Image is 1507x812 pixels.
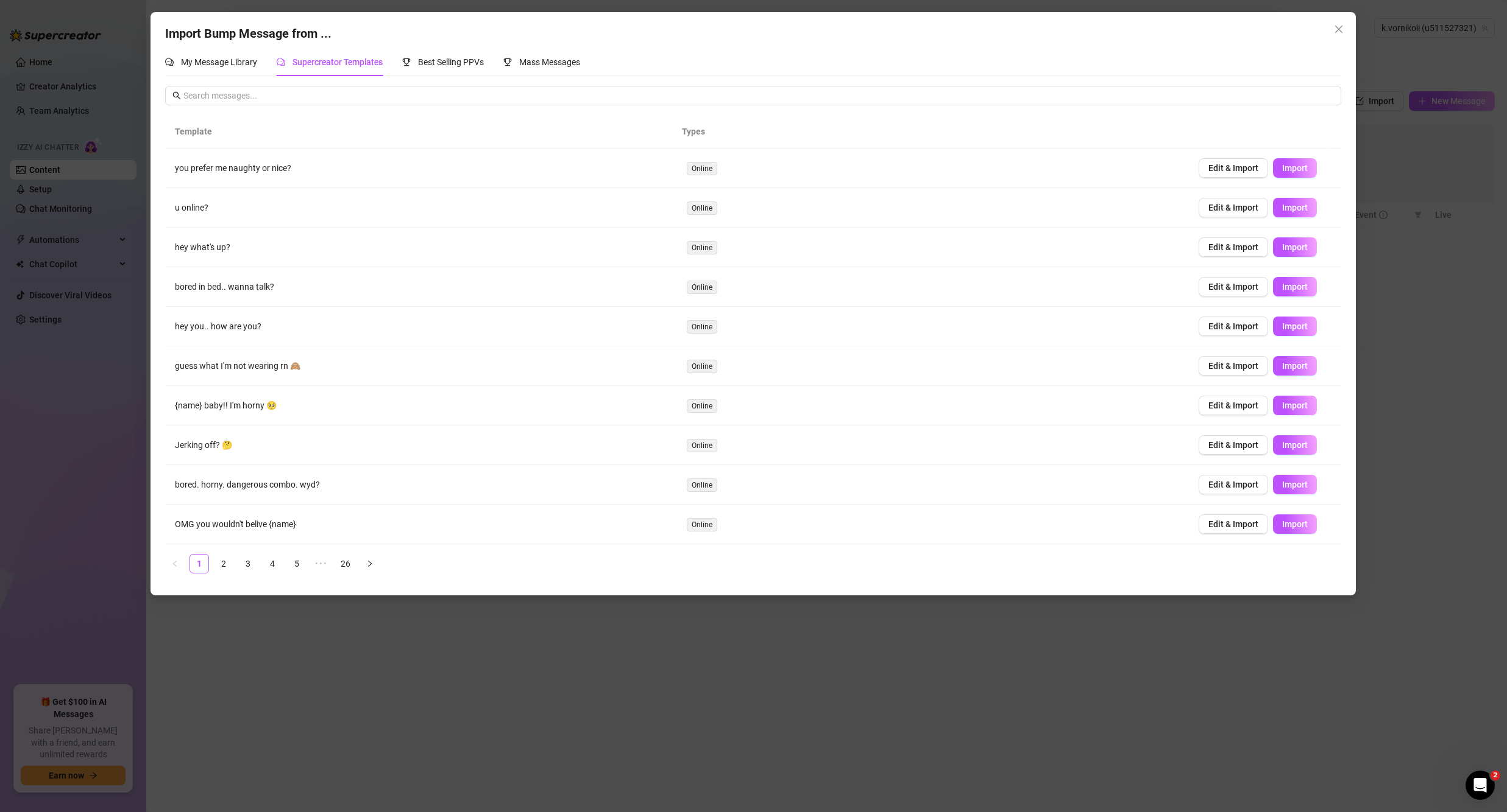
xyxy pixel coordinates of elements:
a: 2 [215,555,233,573]
a: 3 [239,555,257,573]
li: 4 [263,554,282,573]
span: Import [1283,282,1308,292]
span: Online [687,360,717,373]
button: Edit & Import [1199,514,1269,534]
a: 5 [288,555,306,573]
li: Previous Page [165,554,185,573]
span: Edit & Import [1209,401,1259,410]
button: Import [1274,237,1317,257]
span: Online [687,399,717,413]
a: 1 [190,555,208,573]
span: Online [687,281,717,294]
th: Template [165,115,672,149]
td: hey what's up? [165,228,677,267]
span: Import [1283,321,1308,331]
span: close [1335,24,1344,34]
button: Edit & Import [1199,317,1269,336]
li: 3 [238,554,258,573]
button: Import [1274,277,1317,296]
iframe: Intercom live chat [1466,771,1495,800]
span: Import [1283,401,1308,410]
span: trophy [503,58,512,66]
span: Edit & Import [1209,242,1259,252]
span: Import [1283,519,1308,529]
li: 1 [190,554,209,573]
td: {name} baby!! I'm horny 🥺 [165,386,677,425]
button: Import [1274,158,1317,178]
span: Edit & Import [1209,440,1259,450]
span: Import [1283,440,1308,450]
td: you prefer me naughty or nice? [165,149,677,188]
td: bored in bed.. wanna talk? [165,267,677,307]
span: Online [687,320,717,334]
button: Edit & Import [1199,396,1269,415]
span: Edit & Import [1209,361,1259,371]
a: 4 [263,555,282,573]
span: Online [687,201,717,215]
span: comment [165,58,174,66]
span: Edit & Import [1209,321,1259,331]
span: Import [1283,480,1308,489]
li: Next 5 Pages [311,554,331,573]
li: 5 [287,554,307,573]
button: Edit & Import [1199,237,1269,257]
td: OMG you wouldn't belive {name} [165,505,677,544]
button: right [360,554,380,573]
td: guess what I'm not wearing rn 🙈 [165,346,677,386]
span: Best Selling PPVs [418,57,484,67]
span: Online [687,439,717,452]
button: Edit & Import [1199,158,1269,178]
button: Import [1274,475,1317,494]
span: Edit & Import [1209,163,1259,173]
button: Edit & Import [1199,435,1269,455]
input: Search messages... [183,89,1334,102]
td: bored. horny. dangerous combo. wyd? [165,465,677,505]
span: Online [687,478,717,492]
span: 2 [1491,771,1500,780]
span: Edit & Import [1209,480,1259,489]
span: Edit & Import [1209,519,1259,529]
button: Close [1330,19,1349,39]
li: 2 [214,554,233,573]
span: Import [1283,163,1308,173]
button: Import [1274,198,1317,217]
button: Import [1274,396,1317,415]
td: u online? [165,188,677,228]
button: Edit & Import [1199,356,1269,376]
button: left [165,554,185,573]
span: Online [687,162,717,175]
button: Import [1274,435,1317,455]
span: right [366,560,374,567]
button: Import [1274,317,1317,336]
span: Online [687,241,717,254]
li: Next Page [360,554,380,573]
span: Import [1283,361,1308,371]
button: Import [1274,514,1317,534]
span: Edit & Import [1209,203,1259,212]
span: left [171,560,179,567]
span: ••• [311,554,331,573]
span: Supercreator Templates [293,57,383,67]
span: Close [1330,24,1349,34]
button: Edit & Import [1199,475,1269,494]
button: Edit & Import [1199,277,1269,296]
span: Import Bump Message from ... [165,26,332,41]
span: Mass Messages [519,57,580,67]
span: Edit & Import [1209,282,1259,292]
span: Online [687,518,717,531]
button: Import [1274,356,1317,376]
span: Import [1283,242,1308,252]
span: Import [1283,203,1308,212]
span: search [172,91,181,100]
span: trophy [402,58,411,66]
td: hey you.. how are you? [165,307,677,346]
span: My Message Library [181,57,257,67]
span: comment [277,58,285,66]
li: 26 [336,554,355,573]
th: Types [672,115,1179,149]
a: 26 [336,555,355,573]
td: Jerking off? 🤔 [165,425,677,465]
button: Edit & Import [1199,198,1269,217]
